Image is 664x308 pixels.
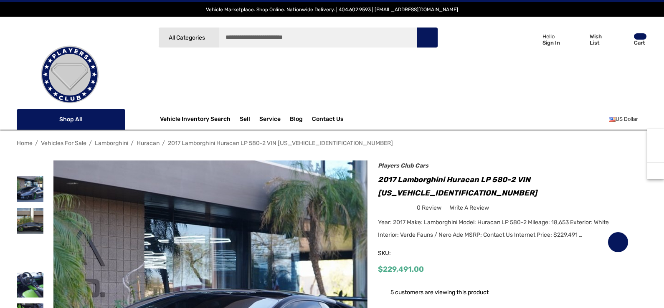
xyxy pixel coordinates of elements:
[378,219,609,238] span: Year: 2017 Make: Lamborghini Model: Huracan LP 580-2 Mileage: 18,653 Exterior: White Interior: Ve...
[651,133,660,142] svg: Recently Viewed
[608,232,629,253] a: Wish List
[41,140,86,147] a: Vehicles For Sale
[137,140,160,147] a: Huracan
[169,34,205,41] span: All Categories
[378,248,420,259] span: SKU:
[590,33,612,46] p: Wish List
[206,7,458,13] span: Vehicle Marketplace. Shop Online. Nationwide Delivery. | 404.602.9593 | [EMAIL_ADDRESS][DOMAIN_NAME]
[450,203,489,213] a: Write a Review
[17,136,647,150] nav: Breadcrumb
[623,139,634,147] a: Previous
[526,33,538,45] svg: Icon User Account
[651,150,660,158] svg: Social Media
[290,115,303,125] a: Blog
[17,109,125,130] p: Shop All
[17,176,43,202] img: For Sale: 2017 Lamborghini Huracan LP 580-2 VIN ZHWUC2ZF6HLA06112
[378,173,629,200] h1: 2017 Lamborghini Huracan LP 580-2 VIN [US_VEHICLE_IDENTIFICATION_NUMBER]
[613,25,647,58] a: Cart with 0 items
[542,40,560,46] p: Sign In
[542,33,560,40] p: Hello
[647,167,664,175] svg: Top
[417,27,438,48] button: Search
[517,25,564,54] a: Sign in
[158,27,219,48] a: All Categories Icon Arrow Down Icon Arrow Up
[378,285,489,298] div: 5 customers are viewing this product
[312,115,343,125] a: Contact Us
[26,115,38,124] svg: Icon Line
[160,115,231,125] a: Vehicle Inventory Search
[17,272,43,298] img: For Sale: 2017 Lamborghini Huracan LP 580-2 VIN ZHWUC2ZF6HLA06112
[450,204,489,212] span: Write a Review
[613,238,623,247] svg: Wish List
[95,140,128,147] a: Lamborghini
[110,116,116,122] svg: Icon Arrow Down
[636,139,647,147] a: Next
[572,34,585,46] svg: Wish List
[609,111,647,128] a: USD
[28,33,112,116] img: Players Club | Cars For Sale
[240,115,250,125] span: Sell
[17,140,33,147] a: Home
[168,140,393,147] a: 2017 Lamborghini Huracan LP 580-2 VIN [US_VEHICLE_IDENTIFICATION_NUMBER]
[17,208,43,234] img: For Sale: 2017 Lamborghini Huracan LP 580-2 VIN ZHWUC2ZF6HLA06112
[240,111,259,128] a: Sell
[568,25,613,54] a: Wish List Wish List
[206,35,213,41] svg: Icon Arrow Down
[378,162,428,169] a: Players Club Cars
[259,115,281,125] a: Service
[378,265,424,274] span: $229,491.00
[634,40,646,46] p: Cart
[616,34,629,45] svg: Review Your Cart
[417,203,441,213] span: 0 review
